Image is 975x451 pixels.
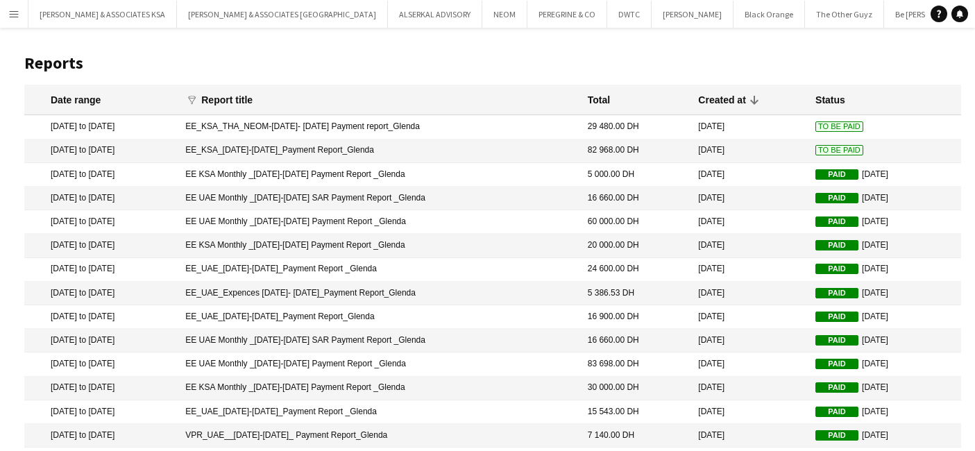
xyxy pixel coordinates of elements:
[24,187,178,210] mat-cell: [DATE] to [DATE]
[51,94,101,106] div: Date range
[607,1,652,28] button: DWTC
[652,1,734,28] button: [PERSON_NAME]
[815,264,858,274] span: Paid
[24,282,178,305] mat-cell: [DATE] to [DATE]
[178,258,580,282] mat-cell: EE_UAE_[DATE]-[DATE]_Payment Report _Glenda
[178,139,580,163] mat-cell: EE_KSA_[DATE]-[DATE]_Payment Report_Glenda
[24,234,178,257] mat-cell: [DATE] to [DATE]
[691,400,808,424] mat-cell: [DATE]
[815,288,858,298] span: Paid
[698,94,758,106] div: Created at
[691,187,808,210] mat-cell: [DATE]
[691,424,808,448] mat-cell: [DATE]
[815,169,858,180] span: Paid
[581,210,692,234] mat-cell: 60 000.00 DH
[24,305,178,329] mat-cell: [DATE] to [DATE]
[201,94,265,106] div: Report title
[482,1,527,28] button: NEOM
[178,424,580,448] mat-cell: VPR_UAE__[DATE]-[DATE]_ Payment Report_Glenda
[815,430,858,441] span: Paid
[178,115,580,139] mat-cell: EE_KSA_THA_NEOM-[DATE]- [DATE] Payment report_Glenda
[691,282,808,305] mat-cell: [DATE]
[581,115,692,139] mat-cell: 29 480.00 DH
[24,424,178,448] mat-cell: [DATE] to [DATE]
[24,377,178,400] mat-cell: [DATE] to [DATE]
[24,53,961,74] h1: Reports
[178,187,580,210] mat-cell: EE UAE Monthly _[DATE]-[DATE] SAR Payment Report _Glenda
[581,282,692,305] mat-cell: 5 386.53 DH
[24,163,178,187] mat-cell: [DATE] to [DATE]
[691,352,808,376] mat-cell: [DATE]
[691,163,808,187] mat-cell: [DATE]
[581,187,692,210] mat-cell: 16 660.00 DH
[815,94,845,106] div: Status
[581,258,692,282] mat-cell: 24 600.00 DH
[24,352,178,376] mat-cell: [DATE] to [DATE]
[808,210,961,234] mat-cell: [DATE]
[815,335,858,346] span: Paid
[808,282,961,305] mat-cell: [DATE]
[178,210,580,234] mat-cell: EE UAE Monthly _[DATE]-[DATE] Payment Report _Glenda
[581,424,692,448] mat-cell: 7 140.00 DH
[581,377,692,400] mat-cell: 30 000.00 DH
[808,163,961,187] mat-cell: [DATE]
[581,352,692,376] mat-cell: 83 698.00 DH
[178,234,580,257] mat-cell: EE KSA Monthly _[DATE]-[DATE] Payment Report _Glenda
[178,329,580,352] mat-cell: EE UAE Monthly _[DATE]-[DATE] SAR Payment Report _Glenda
[581,234,692,257] mat-cell: 20 000.00 DH
[808,305,961,329] mat-cell: [DATE]
[691,258,808,282] mat-cell: [DATE]
[808,377,961,400] mat-cell: [DATE]
[691,377,808,400] mat-cell: [DATE]
[815,312,858,322] span: Paid
[527,1,607,28] button: PEREGRINE & CO
[177,1,388,28] button: [PERSON_NAME] & ASSOCIATES [GEOGRAPHIC_DATA]
[805,1,884,28] button: The Other Guyz
[201,94,253,106] div: Report title
[815,121,863,132] span: To Be Paid
[24,139,178,163] mat-cell: [DATE] to [DATE]
[691,115,808,139] mat-cell: [DATE]
[808,329,961,352] mat-cell: [DATE]
[815,193,858,203] span: Paid
[698,94,745,106] div: Created at
[24,329,178,352] mat-cell: [DATE] to [DATE]
[815,382,858,393] span: Paid
[388,1,482,28] button: ALSERKAL ADVISORY
[691,139,808,163] mat-cell: [DATE]
[24,258,178,282] mat-cell: [DATE] to [DATE]
[28,1,177,28] button: [PERSON_NAME] & ASSOCIATES KSA
[808,234,961,257] mat-cell: [DATE]
[178,282,580,305] mat-cell: EE_UAE_Expences [DATE]- [DATE]_Payment Report_Glenda
[808,352,961,376] mat-cell: [DATE]
[691,210,808,234] mat-cell: [DATE]
[178,352,580,376] mat-cell: EE UAE Monthly _[DATE]-[DATE] Payment Report _Glenda
[24,115,178,139] mat-cell: [DATE] to [DATE]
[178,163,580,187] mat-cell: EE KSA Monthly _[DATE]-[DATE] Payment Report _Glenda
[178,400,580,424] mat-cell: EE_UAE_[DATE]-[DATE]_Payment Report _Glenda
[24,210,178,234] mat-cell: [DATE] to [DATE]
[808,187,961,210] mat-cell: [DATE]
[815,145,863,155] span: To Be Paid
[691,329,808,352] mat-cell: [DATE]
[581,329,692,352] mat-cell: 16 660.00 DH
[734,1,805,28] button: Black Orange
[581,163,692,187] mat-cell: 5 000.00 DH
[808,400,961,424] mat-cell: [DATE]
[691,234,808,257] mat-cell: [DATE]
[178,377,580,400] mat-cell: EE KSA Monthly _[DATE]-[DATE] Payment Report _Glenda
[581,305,692,329] mat-cell: 16 900.00 DH
[808,424,961,448] mat-cell: [DATE]
[815,240,858,250] span: Paid
[691,305,808,329] mat-cell: [DATE]
[178,305,580,329] mat-cell: EE_UAE_[DATE]-[DATE]_Payment Report_Glenda
[581,400,692,424] mat-cell: 15 543.00 DH
[808,258,961,282] mat-cell: [DATE]
[581,139,692,163] mat-cell: 82 968.00 DH
[24,400,178,424] mat-cell: [DATE] to [DATE]
[588,94,610,106] div: Total
[815,216,858,227] span: Paid
[815,407,858,417] span: Paid
[815,359,858,369] span: Paid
